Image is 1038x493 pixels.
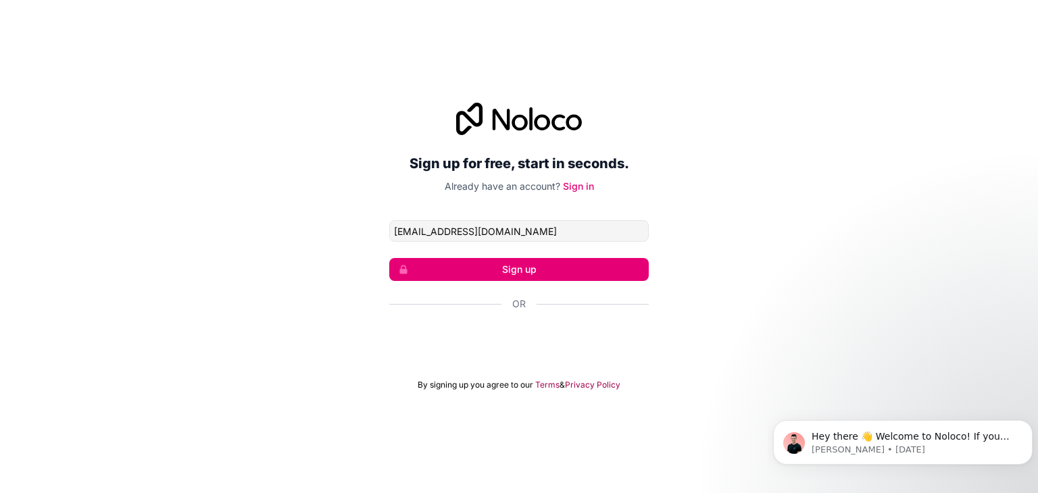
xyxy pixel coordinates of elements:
input: Email address [389,220,649,242]
button: Sign up [389,258,649,281]
iframe: Sign in with Google Button [382,326,656,355]
span: Already have an account? [445,180,560,192]
a: Terms [535,380,560,390]
span: & [560,380,565,390]
span: Or [512,297,526,311]
a: Privacy Policy [565,380,620,390]
a: Sign in [563,180,594,192]
span: By signing up you agree to our [418,380,533,390]
iframe: Intercom notifications message [768,392,1038,486]
h2: Sign up for free, start in seconds. [389,151,649,176]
